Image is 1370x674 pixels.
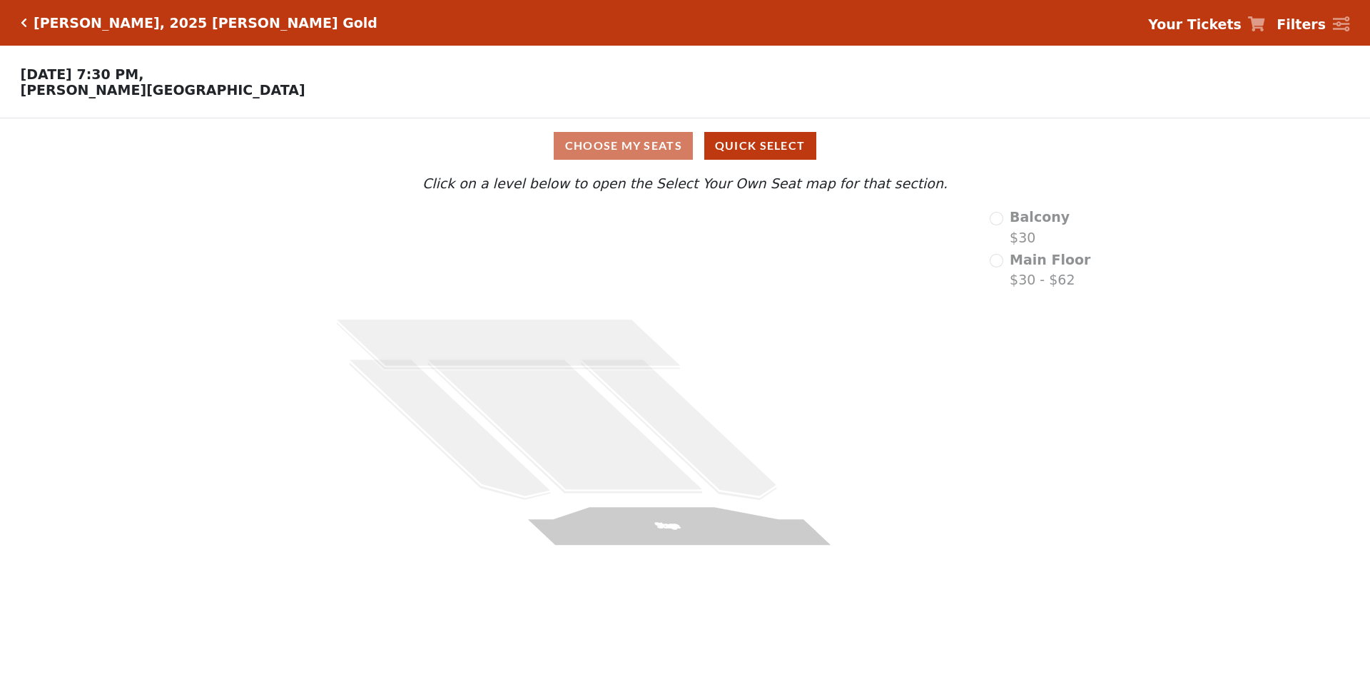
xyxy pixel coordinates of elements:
[653,521,682,529] text: Stage
[1010,207,1070,247] label: $30
[704,132,816,160] button: Quick Select
[21,18,27,28] a: Click here to go back to filters
[336,319,681,370] g: Balcony - Seats Available: 0
[1148,14,1265,35] a: Your Tickets
[1277,14,1349,35] a: Filters
[1010,252,1090,267] span: Main Floor
[349,359,778,501] g: Main Floor - Seats Available: 0
[1148,16,1242,32] strong: Your Tickets
[34,15,377,31] h5: [PERSON_NAME], 2025 [PERSON_NAME] Gold
[1010,209,1070,225] span: Balcony
[181,173,1189,194] p: Click on a level below to open the Select Your Own Seat map for that section.
[1010,250,1090,290] label: $30 - $62
[1277,16,1326,32] strong: Filters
